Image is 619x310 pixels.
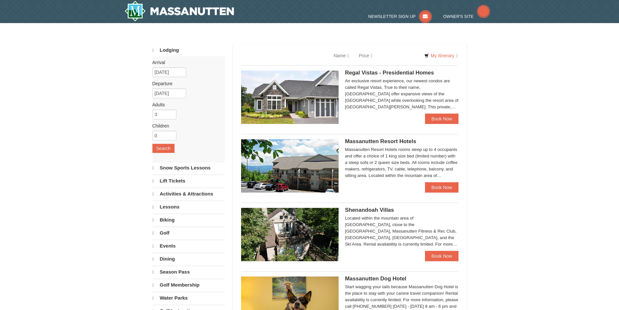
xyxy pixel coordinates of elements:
[345,78,459,110] div: An exclusive resort experience, our newest condos are called Regal Vistas. True to their name, [G...
[152,227,225,239] a: Golf
[368,14,432,19] a: Newsletter Sign Up
[152,123,220,129] label: Children
[241,208,339,261] img: 19219019-2-e70bf45f.jpg
[124,1,234,21] a: Massanutten Resort
[152,214,225,226] a: Biking
[152,240,225,252] a: Events
[329,49,354,62] a: Name
[152,44,225,56] a: Lodging
[345,276,406,282] span: Massanutten Dog Hotel
[152,162,225,174] a: Snow Sports Lessons
[443,14,474,19] span: Owner's Site
[152,144,174,153] button: Search
[425,182,459,193] a: Book Now
[152,59,220,66] label: Arrival
[443,14,490,19] a: Owner's Site
[368,14,416,19] span: Newsletter Sign Up
[241,139,339,193] img: 19219026-1-e3b4ac8e.jpg
[241,71,339,124] img: 19218991-1-902409a9.jpg
[152,292,225,304] a: Water Parks
[345,70,434,76] span: Regal Vistas - Presidential Homes
[152,253,225,265] a: Dining
[420,51,462,61] a: My Itinerary
[345,138,416,144] span: Massanutten Resort Hotels
[152,101,220,108] label: Adults
[345,215,459,248] div: Located within the mountain area of [GEOGRAPHIC_DATA], close to the [GEOGRAPHIC_DATA], Massanutte...
[425,251,459,261] a: Book Now
[152,279,225,291] a: Golf Membership
[152,80,220,87] label: Departure
[152,188,225,200] a: Activities & Attractions
[124,1,234,21] img: Massanutten Resort Logo
[152,266,225,278] a: Season Pass
[345,146,459,179] div: Massanutten Resort Hotels rooms sleep up to 4 occupants and offer a choice of 1 king size bed (li...
[345,207,394,213] span: Shenandoah Villas
[152,201,225,213] a: Lessons
[354,49,377,62] a: Price
[425,114,459,124] a: Book Now
[152,175,225,187] a: Lift Tickets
